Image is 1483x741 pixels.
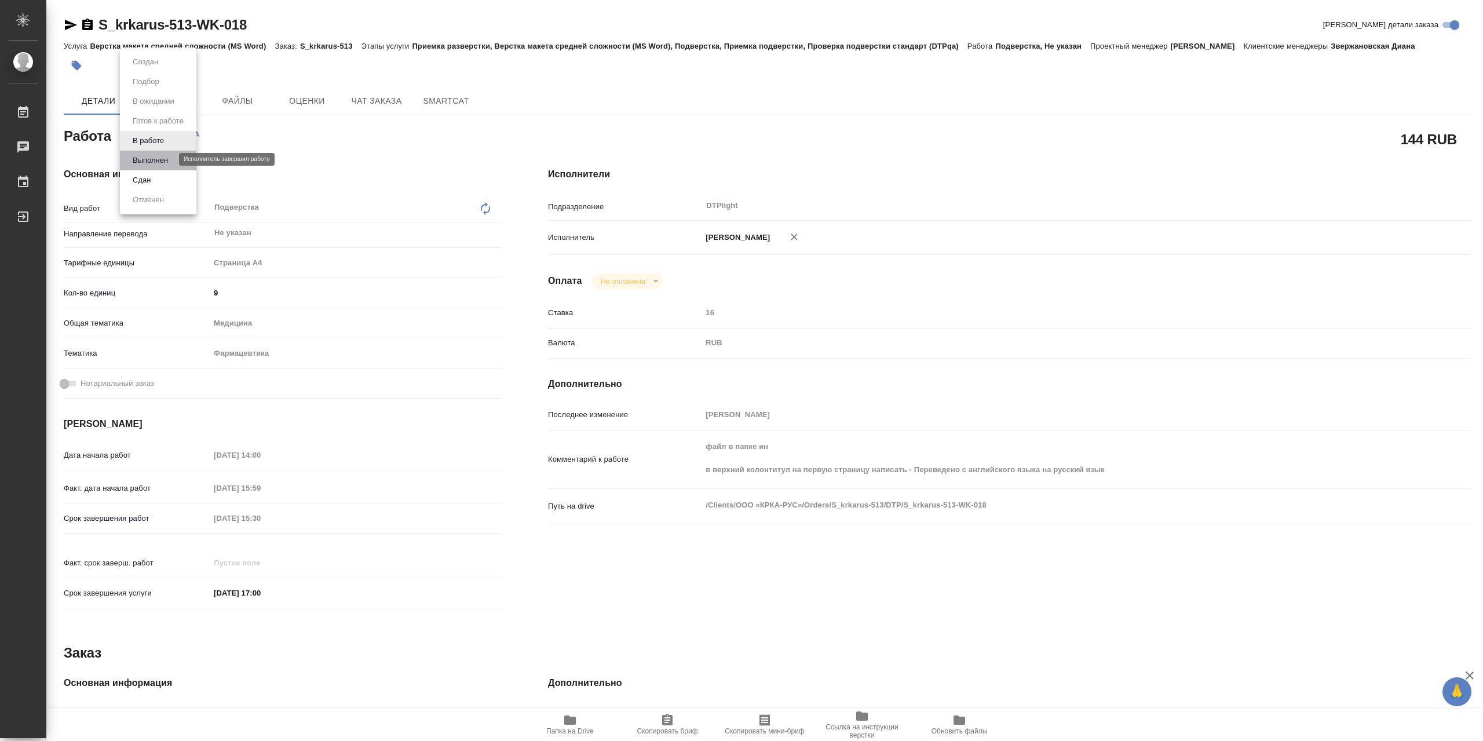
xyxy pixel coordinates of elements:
button: Подбор [129,75,163,88]
button: В работе [129,134,167,147]
button: Отменен [129,194,167,206]
button: В ожидании [129,95,178,108]
button: Выполнен [129,154,171,167]
button: Готов к работе [129,115,187,127]
button: Сдан [129,174,154,187]
button: Создан [129,56,162,68]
